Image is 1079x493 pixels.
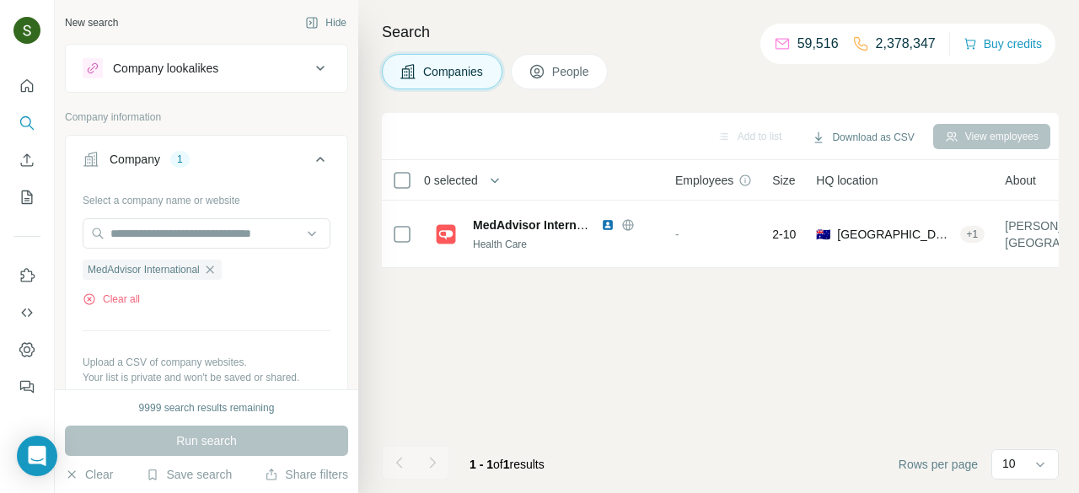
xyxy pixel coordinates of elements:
span: MedAdvisor International [473,218,615,232]
span: Employees [675,172,733,189]
button: Use Surfe API [13,297,40,328]
p: Your list is private and won't be saved or shared. [83,370,330,385]
span: [GEOGRAPHIC_DATA], [GEOGRAPHIC_DATA] [837,226,953,243]
div: Open Intercom Messenger [17,436,57,476]
span: About [1005,172,1036,189]
span: - [675,228,679,241]
img: Avatar [13,17,40,44]
button: Company lookalikes [66,48,347,88]
div: Health Care [473,237,655,252]
span: HQ location [816,172,878,189]
button: Use Surfe on LinkedIn [13,260,40,291]
button: Company1 [66,139,347,186]
p: Company information [65,110,348,125]
div: 9999 search results remaining [139,400,275,415]
span: MedAdvisor International [88,262,200,277]
div: Company [110,151,160,168]
img: Logo of MedAdvisor International [432,221,459,248]
button: Save search [146,466,232,483]
span: Size [772,172,795,189]
button: Clear [65,466,113,483]
div: + 1 [960,227,985,242]
span: 1 [503,458,510,471]
button: Dashboard [13,335,40,365]
button: Buy credits [964,32,1042,56]
span: Companies [423,63,485,80]
p: 2,378,347 [876,34,936,54]
span: 1 - 1 [470,458,493,471]
button: Hide [293,10,358,35]
h4: Search [382,20,1059,44]
span: 🇦🇺 [816,226,830,243]
button: Enrich CSV [13,145,40,175]
span: of [493,458,503,471]
div: Company lookalikes [113,60,218,77]
span: People [552,63,591,80]
button: Quick start [13,71,40,101]
img: LinkedIn logo [601,218,615,232]
button: Feedback [13,372,40,402]
div: 1 [170,152,190,167]
button: My lists [13,182,40,212]
button: Download as CSV [800,125,926,150]
button: Search [13,108,40,138]
div: New search [65,15,118,30]
div: Select a company name or website [83,186,330,208]
button: Share filters [265,466,348,483]
span: 2-10 [772,226,796,243]
span: results [470,458,545,471]
p: 59,516 [797,34,839,54]
span: Rows per page [899,456,978,473]
button: Clear all [83,292,140,307]
p: Upload a CSV of company websites. [83,355,330,370]
p: 10 [1002,455,1016,472]
span: 0 selected [424,172,478,189]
